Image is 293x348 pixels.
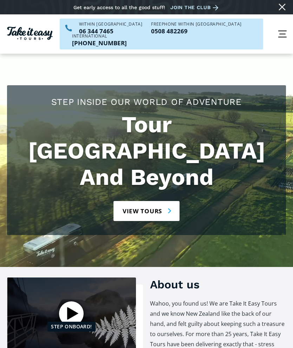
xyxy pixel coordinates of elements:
div: Get early access to all the good stuff! [73,5,165,10]
p: 06 344 7465 [79,28,142,34]
div: menu [272,24,293,45]
div: International [72,34,127,38]
a: Close message [276,1,288,13]
a: Call us outside of NZ on +6463447465 [72,40,127,46]
div: Step Onboard! [47,322,95,332]
a: View tours [113,201,180,221]
h2: Step Inside Our World Of Adventure [14,96,279,108]
div: Freephone WITHIN [GEOGRAPHIC_DATA] [151,22,241,26]
a: Join the club [170,3,221,12]
a: Call us freephone within NZ on 0508482269 [151,28,241,34]
p: [PHONE_NUMBER] [72,40,127,46]
p: 0508 482269 [151,28,241,34]
a: Homepage [7,25,53,43]
img: Take it easy Tours logo [7,27,53,40]
a: Call us within NZ on 063447465 [79,28,142,34]
h1: Tour [GEOGRAPHIC_DATA] And Beyond [14,112,279,190]
div: WITHIN [GEOGRAPHIC_DATA] [79,22,142,26]
h3: About us [150,277,286,292]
